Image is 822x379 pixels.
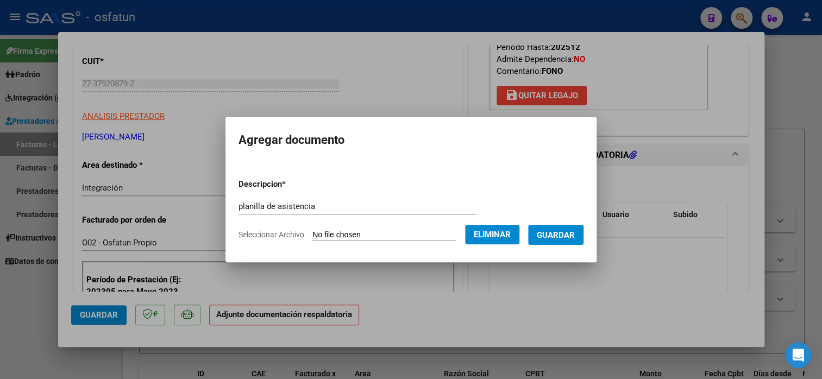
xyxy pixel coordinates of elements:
p: Descripcion [239,178,342,191]
button: Eliminar [465,225,519,244]
div: Open Intercom Messenger [785,342,811,368]
h2: Agregar documento [239,130,583,150]
span: Seleccionar Archivo [239,230,304,239]
button: Guardar [528,225,583,245]
span: Guardar [537,230,575,240]
span: Eliminar [474,230,511,239]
